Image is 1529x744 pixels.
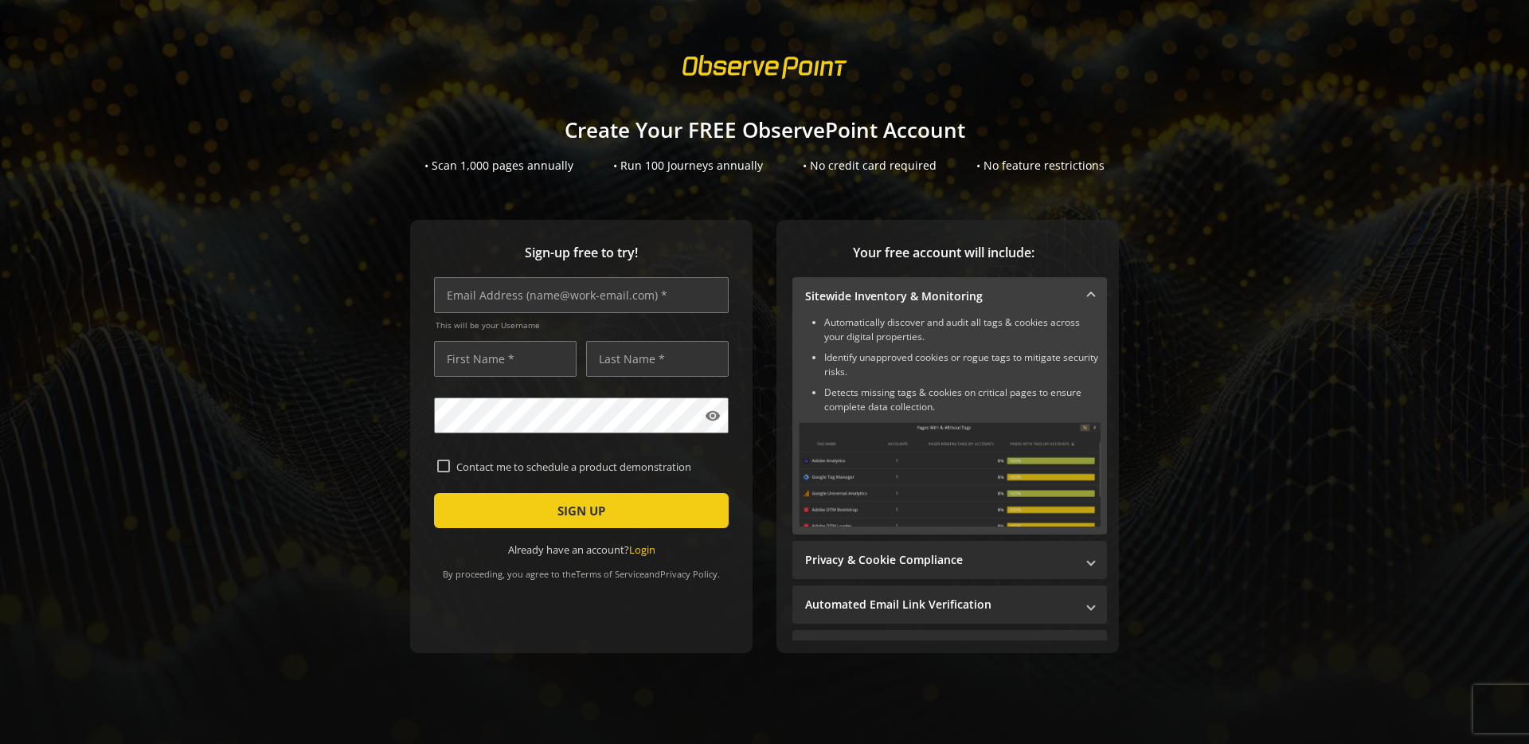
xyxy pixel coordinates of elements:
div: • No feature restrictions [976,158,1105,174]
li: Detects missing tags & cookies on critical pages to ensure complete data collection. [824,386,1101,414]
div: Sitewide Inventory & Monitoring [792,315,1107,535]
span: SIGN UP [557,496,605,525]
mat-panel-title: Sitewide Inventory & Monitoring [805,288,1075,304]
div: • Scan 1,000 pages annually [424,158,573,174]
mat-expansion-panel-header: Automated Email Link Verification [792,585,1107,624]
span: This will be your Username [436,319,729,331]
label: Contact me to schedule a product demonstration [450,460,725,474]
input: Email Address (name@work-email.com) * [434,277,729,313]
mat-panel-title: Privacy & Cookie Compliance [805,552,1075,568]
input: Last Name * [586,341,729,377]
a: Login [629,542,655,557]
mat-expansion-panel-header: Performance Monitoring with Web Vitals [792,630,1107,668]
div: • No credit card required [803,158,937,174]
a: Terms of Service [576,568,644,580]
mat-expansion-panel-header: Sitewide Inventory & Monitoring [792,277,1107,315]
a: Privacy Policy [660,568,718,580]
span: Sign-up free to try! [434,244,729,262]
li: Identify unapproved cookies or rogue tags to mitigate security risks. [824,350,1101,379]
mat-icon: visibility [705,408,721,424]
div: • Run 100 Journeys annually [613,158,763,174]
div: By proceeding, you agree to the and . [434,558,729,580]
span: Your free account will include: [792,244,1095,262]
mat-expansion-panel-header: Privacy & Cookie Compliance [792,541,1107,579]
input: First Name * [434,341,577,377]
mat-panel-title: Automated Email Link Verification [805,597,1075,613]
div: Already have an account? [434,542,729,558]
img: Sitewide Inventory & Monitoring [799,422,1101,527]
button: SIGN UP [434,493,729,528]
li: Automatically discover and audit all tags & cookies across your digital properties. [824,315,1101,344]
